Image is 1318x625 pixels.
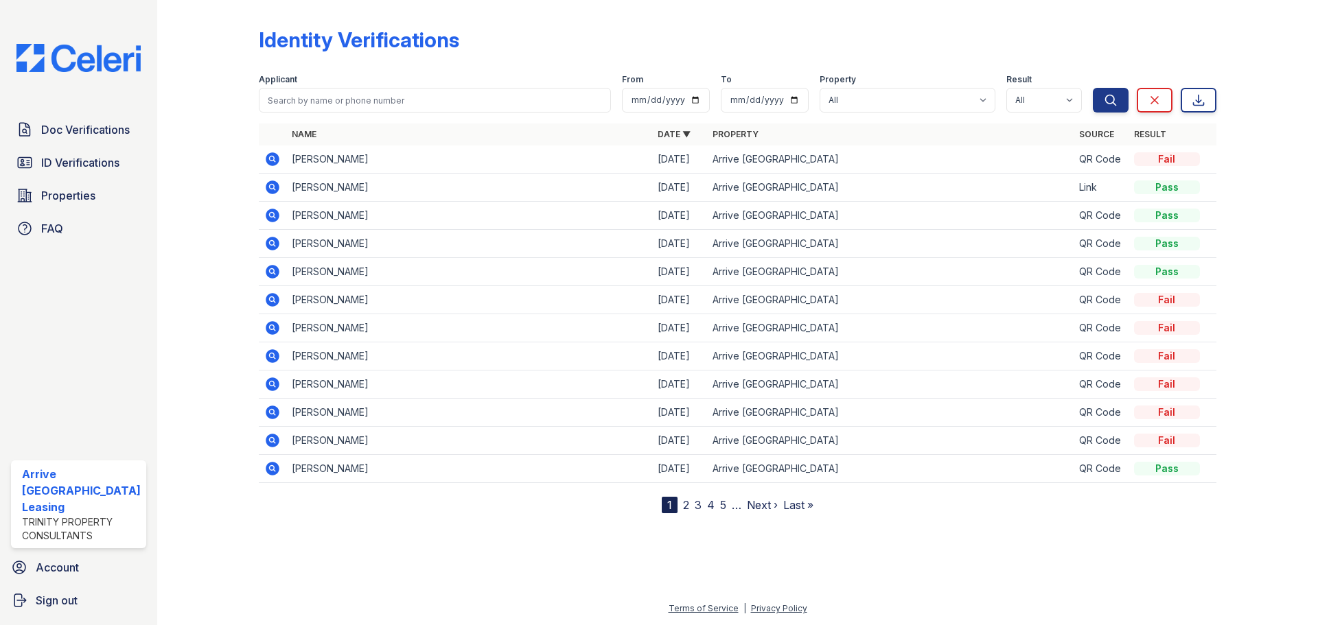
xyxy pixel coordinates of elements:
label: Result [1006,74,1032,85]
td: [PERSON_NAME] [286,286,652,314]
img: CE_Logo_Blue-a8612792a0a2168367f1c8372b55b34899dd931a85d93a1a3d3e32e68fde9ad4.png [5,44,152,72]
td: [DATE] [652,286,707,314]
td: Arrive [GEOGRAPHIC_DATA] [707,399,1073,427]
td: [PERSON_NAME] [286,427,652,455]
a: ID Verifications [11,149,146,176]
td: [DATE] [652,399,707,427]
a: 4 [707,498,715,512]
span: ID Verifications [41,154,119,171]
td: QR Code [1074,342,1129,370]
a: Property [713,129,759,139]
a: Privacy Policy [751,603,807,613]
label: From [622,74,643,85]
td: [DATE] [652,455,707,483]
td: QR Code [1074,286,1129,314]
td: QR Code [1074,202,1129,230]
td: [DATE] [652,230,707,258]
td: Arrive [GEOGRAPHIC_DATA] [707,258,1073,286]
label: Property [820,74,856,85]
td: QR Code [1074,258,1129,286]
td: [DATE] [652,342,707,370]
td: [DATE] [652,202,707,230]
div: Fail [1134,152,1200,166]
td: Arrive [GEOGRAPHIC_DATA] [707,370,1073,399]
td: QR Code [1074,370,1129,399]
span: Account [36,559,79,576]
a: FAQ [11,215,146,242]
td: [PERSON_NAME] [286,314,652,342]
td: Arrive [GEOGRAPHIC_DATA] [707,174,1073,202]
div: Arrive [GEOGRAPHIC_DATA] Leasing [22,466,141,515]
div: Pass [1134,265,1200,279]
td: [PERSON_NAME] [286,399,652,427]
td: [DATE] [652,145,707,174]
label: To [721,74,732,85]
span: Sign out [36,592,78,609]
td: Arrive [GEOGRAPHIC_DATA] [707,230,1073,258]
div: 1 [662,497,678,513]
a: Name [292,129,316,139]
div: Pass [1134,180,1200,194]
td: [DATE] [652,258,707,286]
a: Date ▼ [658,129,691,139]
a: Terms of Service [669,603,739,613]
div: Fail [1134,377,1200,391]
div: Identity Verifications [259,27,459,52]
a: Source [1079,129,1114,139]
td: [DATE] [652,427,707,455]
td: QR Code [1074,399,1129,427]
div: | [743,603,746,613]
div: Pass [1134,209,1200,222]
a: Properties [11,182,146,209]
span: FAQ [41,220,63,237]
span: Doc Verifications [41,121,130,138]
td: QR Code [1074,145,1129,174]
td: Arrive [GEOGRAPHIC_DATA] [707,286,1073,314]
div: Fail [1134,293,1200,307]
a: 3 [695,498,702,512]
a: Result [1134,129,1166,139]
a: 2 [683,498,689,512]
a: Next › [747,498,778,512]
a: Last » [783,498,813,512]
td: [PERSON_NAME] [286,145,652,174]
a: Account [5,554,152,581]
td: [PERSON_NAME] [286,455,652,483]
input: Search by name or phone number [259,88,611,113]
td: Arrive [GEOGRAPHIC_DATA] [707,145,1073,174]
div: Trinity Property Consultants [22,515,141,543]
td: Arrive [GEOGRAPHIC_DATA] [707,342,1073,370]
td: [PERSON_NAME] [286,174,652,202]
a: 5 [720,498,726,512]
td: [DATE] [652,314,707,342]
td: [PERSON_NAME] [286,202,652,230]
td: [PERSON_NAME] [286,370,652,399]
td: QR Code [1074,314,1129,342]
div: Fail [1134,434,1200,447]
span: … [732,497,741,513]
div: Pass [1134,237,1200,250]
td: [PERSON_NAME] [286,342,652,370]
a: Doc Verifications [11,116,146,143]
div: Pass [1134,462,1200,475]
div: Fail [1134,405,1200,419]
td: [PERSON_NAME] [286,258,652,286]
div: Fail [1134,321,1200,335]
td: [DATE] [652,174,707,202]
td: QR Code [1074,455,1129,483]
td: Link [1074,174,1129,202]
div: Fail [1134,349,1200,363]
label: Applicant [259,74,297,85]
td: [DATE] [652,370,707,399]
td: [PERSON_NAME] [286,230,652,258]
span: Properties [41,187,95,204]
td: QR Code [1074,230,1129,258]
a: Sign out [5,587,152,614]
td: Arrive [GEOGRAPHIC_DATA] [707,427,1073,455]
td: QR Code [1074,427,1129,455]
td: Arrive [GEOGRAPHIC_DATA] [707,455,1073,483]
td: Arrive [GEOGRAPHIC_DATA] [707,202,1073,230]
td: Arrive [GEOGRAPHIC_DATA] [707,314,1073,342]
